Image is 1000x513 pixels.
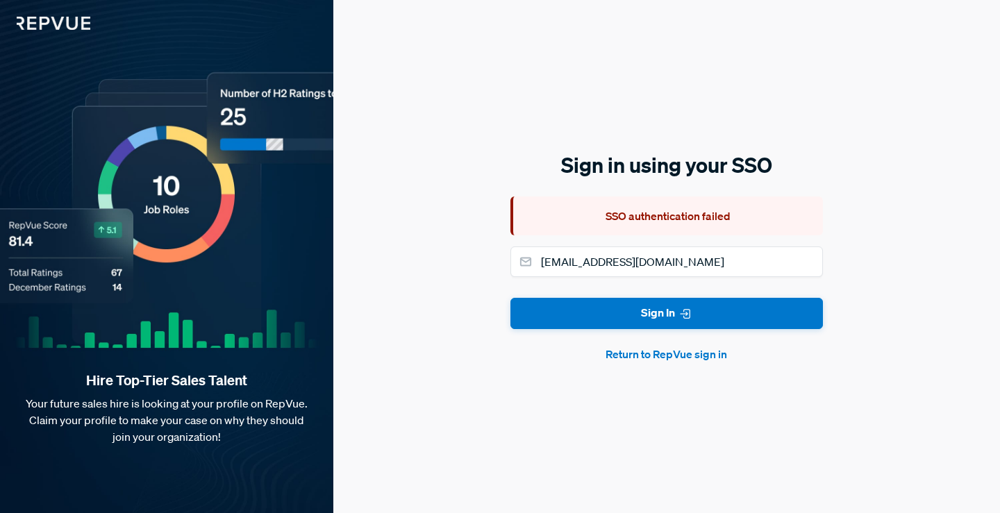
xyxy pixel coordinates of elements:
[510,246,823,277] input: Email address
[510,151,823,180] h5: Sign in using your SSO
[510,196,823,235] div: SSO authentication failed
[510,298,823,329] button: Sign In
[22,395,311,445] p: Your future sales hire is looking at your profile on RepVue. Claim your profile to make your case...
[22,371,311,389] strong: Hire Top-Tier Sales Talent
[510,346,823,362] button: Return to RepVue sign in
